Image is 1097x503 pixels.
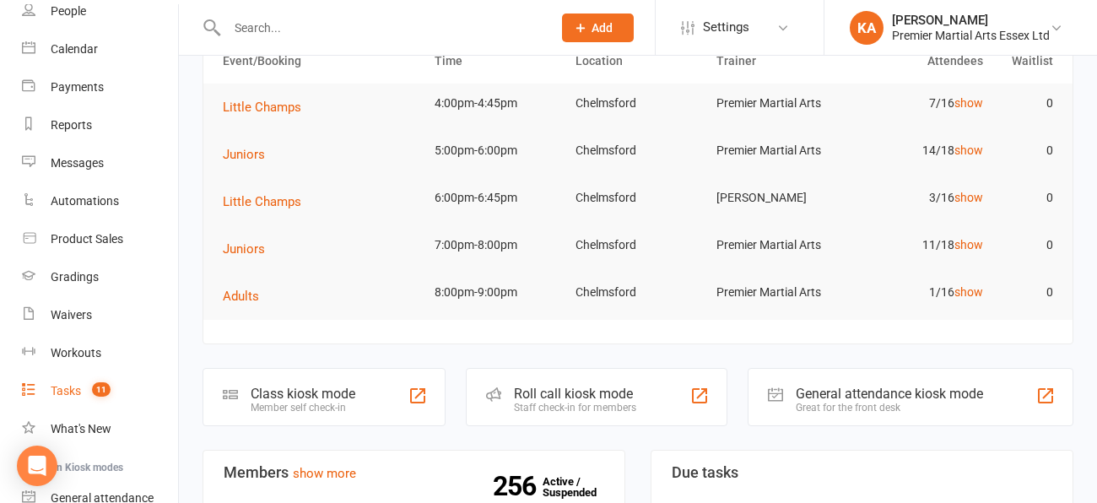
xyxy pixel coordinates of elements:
a: show [954,96,983,110]
div: Class kiosk mode [251,386,355,402]
th: Trainer [709,40,850,83]
button: Juniors [223,144,277,165]
span: Settings [703,8,749,46]
strong: 256 [493,473,543,499]
td: 11/18 [850,225,991,265]
span: Little Champs [223,100,301,115]
td: 4:00pm-4:45pm [427,84,568,123]
td: 8:00pm-9:00pm [427,273,568,312]
td: Chelmsford [568,131,709,170]
td: 0 [991,273,1062,312]
a: Product Sales [22,220,178,258]
a: What's New [22,410,178,448]
td: 7:00pm-8:00pm [427,225,568,265]
div: [PERSON_NAME] [892,13,1050,28]
a: show [954,285,983,299]
span: Add [592,21,613,35]
td: 7/16 [850,84,991,123]
td: 3/16 [850,178,991,218]
td: Premier Martial Arts [709,225,850,265]
td: Premier Martial Arts [709,84,850,123]
td: 5:00pm-6:00pm [427,131,568,170]
input: Search... [222,16,540,40]
td: Chelmsford [568,273,709,312]
button: Little Champs [223,192,313,212]
div: Calendar [51,42,98,56]
td: Chelmsford [568,84,709,123]
th: Event/Booking [215,40,427,83]
td: 0 [991,225,1062,265]
div: Premier Martial Arts Essex Ltd [892,28,1050,43]
span: Adults [223,289,259,304]
a: Messages [22,144,178,182]
th: Time [427,40,568,83]
button: Add [562,14,634,42]
span: 11 [92,382,111,397]
th: Waitlist [991,40,1062,83]
a: Payments [22,68,178,106]
button: Juniors [223,239,277,259]
div: Payments [51,80,104,94]
div: What's New [51,422,111,435]
div: Reports [51,118,92,132]
div: Product Sales [51,232,123,246]
div: Tasks [51,384,81,398]
div: KA [850,11,884,45]
a: show [954,238,983,251]
a: Automations [22,182,178,220]
div: Workouts [51,346,101,360]
a: show [954,143,983,157]
a: Waivers [22,296,178,334]
div: General attendance kiosk mode [796,386,983,402]
div: Open Intercom Messenger [17,446,57,486]
div: Gradings [51,270,99,284]
td: 14/18 [850,131,991,170]
td: 0 [991,84,1062,123]
td: Chelmsford [568,225,709,265]
div: Waivers [51,308,92,322]
td: 0 [991,178,1062,218]
div: Automations [51,194,119,208]
h3: Due tasks [672,464,1052,481]
td: Chelmsford [568,178,709,218]
td: 0 [991,131,1062,170]
td: Premier Martial Arts [709,273,850,312]
div: Member self check-in [251,402,355,414]
span: Little Champs [223,194,301,209]
button: Adults [223,286,271,306]
a: show [954,191,983,204]
h3: Members [224,464,604,481]
a: Calendar [22,30,178,68]
a: Tasks 11 [22,372,178,410]
span: Juniors [223,241,265,257]
td: 1/16 [850,273,991,312]
span: Juniors [223,147,265,162]
div: Great for the front desk [796,402,983,414]
div: Messages [51,156,104,170]
td: 6:00pm-6:45pm [427,178,568,218]
a: show more [293,466,356,481]
a: Gradings [22,258,178,296]
a: Reports [22,106,178,144]
div: Staff check-in for members [514,402,636,414]
td: Premier Martial Arts [709,131,850,170]
a: Workouts [22,334,178,372]
div: People [51,4,86,18]
div: Roll call kiosk mode [514,386,636,402]
td: [PERSON_NAME] [709,178,850,218]
th: Location [568,40,709,83]
button: Little Champs [223,97,313,117]
th: Attendees [850,40,991,83]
